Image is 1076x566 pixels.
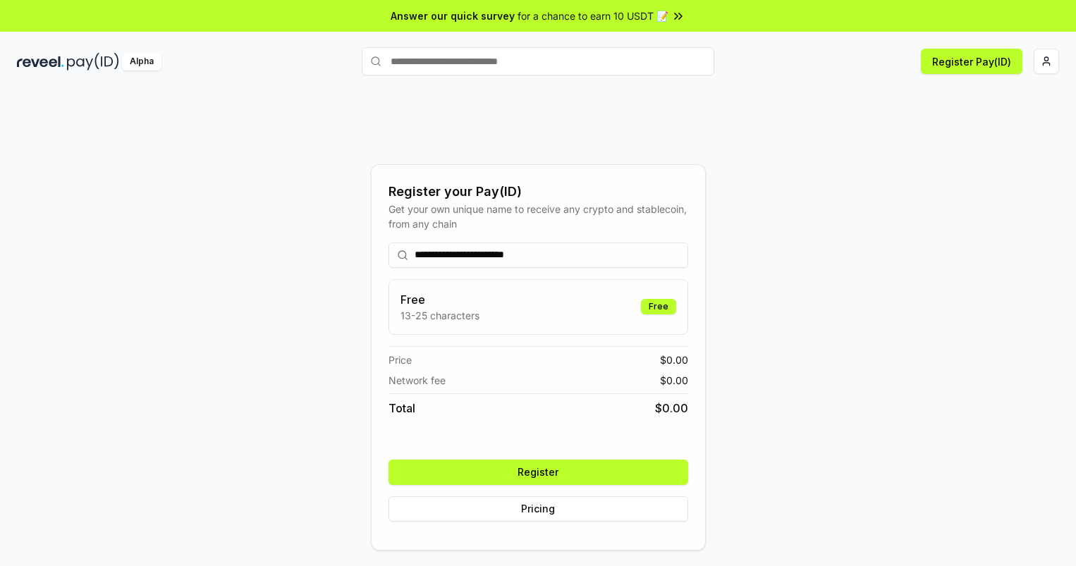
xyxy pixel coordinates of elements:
[122,53,161,70] div: Alpha
[655,400,688,417] span: $ 0.00
[389,460,688,485] button: Register
[389,373,446,388] span: Network fee
[391,8,515,23] span: Answer our quick survey
[660,352,688,367] span: $ 0.00
[389,496,688,522] button: Pricing
[389,352,412,367] span: Price
[389,400,415,417] span: Total
[17,53,64,70] img: reveel_dark
[389,182,688,202] div: Register your Pay(ID)
[641,299,676,314] div: Free
[401,291,479,308] h3: Free
[389,202,688,231] div: Get your own unique name to receive any crypto and stablecoin, from any chain
[67,53,119,70] img: pay_id
[921,49,1022,74] button: Register Pay(ID)
[660,373,688,388] span: $ 0.00
[401,308,479,323] p: 13-25 characters
[518,8,668,23] span: for a chance to earn 10 USDT 📝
